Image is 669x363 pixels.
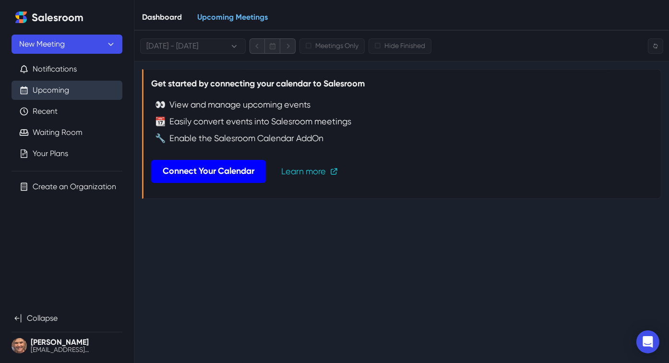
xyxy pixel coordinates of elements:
button: [DATE] - [DATE] [140,38,246,54]
button: Collapse [12,309,122,328]
button: New Meeting [12,35,122,54]
a: Upcoming [33,85,69,96]
a: Your Plans [33,148,68,159]
button: Previous week [250,38,265,54]
button: Refetch events [648,38,663,54]
p: 👀 [155,98,166,111]
p: 🔧 [155,132,166,145]
p: View and manage upcoming events [169,98,311,111]
button: User menu [12,336,122,355]
button: Today [265,38,280,54]
a: Connect Your Calendar [151,160,266,183]
button: Hide Finished [369,38,431,54]
a: Dashboard [134,4,190,31]
a: Upcoming Meetings [190,4,275,31]
p: Collapse [27,313,58,324]
p: Easily convert events into Salesroom meetings [169,115,351,128]
a: Learn more [270,160,350,183]
h2: Salesroom [32,12,84,24]
button: Meetings Only [299,38,365,54]
button: Next week [280,38,296,54]
p: Enable the Salesroom Calendar AddOn [169,132,323,145]
button: Notifications [12,60,122,79]
p: Get started by connecting your calendar to Salesroom [151,77,653,90]
p: 📆 [155,115,166,128]
a: Waiting Room [33,127,83,138]
a: Home [12,8,31,27]
a: Recent [33,106,58,117]
div: Open Intercom Messenger [636,330,659,353]
a: Create an Organization [33,181,116,193]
